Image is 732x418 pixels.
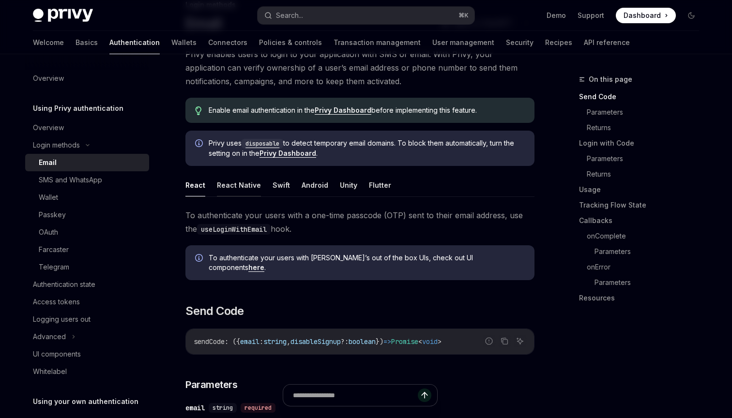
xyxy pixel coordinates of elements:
a: Privy Dashboard [259,149,316,158]
a: Recipes [545,31,572,54]
code: disposable [242,139,283,149]
button: Swift [273,174,290,196]
button: Search...⌘K [258,7,474,24]
span: , [287,337,290,346]
a: Resources [579,290,707,306]
button: React [185,174,205,196]
a: Parameters [587,104,707,120]
a: Tracking Flow State [579,197,707,213]
a: Wallets [171,31,197,54]
span: disableSignup [290,337,341,346]
div: UI components [33,348,81,360]
span: On this page [589,74,632,85]
span: void [422,337,438,346]
span: Privy uses to detect temporary email domains. To block them automatically, turn the setting on in... [209,138,525,158]
span: boolean [349,337,376,346]
button: Flutter [369,174,391,196]
div: Overview [33,122,64,134]
svg: Info [195,254,205,264]
span: To authenticate your users with a one-time passcode (OTP) sent to their email address, use the hook. [185,209,534,236]
div: Farcaster [39,244,69,255]
a: onError [587,259,707,275]
span: ⌘ K [458,12,469,19]
a: Login with Code [579,135,707,151]
a: Email [25,154,149,171]
a: here [248,263,264,272]
button: Copy the contents from the code block [498,335,511,347]
code: useLoginWithEmail [197,224,271,235]
button: React Native [217,174,261,196]
div: Advanced [33,331,66,343]
span: Dashboard [624,11,661,20]
a: UI components [25,345,149,363]
a: Usage [579,182,707,197]
a: Support [578,11,604,20]
div: Authentication state [33,279,95,290]
a: Welcome [33,31,64,54]
a: Transaction management [334,31,421,54]
div: SMS and WhatsApp [39,174,102,186]
div: Access tokens [33,296,80,308]
div: Passkey [39,209,66,221]
span: Parameters [185,378,237,391]
span: => [383,337,391,346]
a: User management [432,31,494,54]
span: ?: [341,337,349,346]
svg: Tip [195,106,202,115]
div: Logging users out [33,313,91,325]
a: Overview [25,70,149,87]
a: Dashboard [616,8,676,23]
a: Wallet [25,189,149,206]
div: OAuth [39,226,58,238]
button: Send message [418,388,431,402]
a: Connectors [208,31,247,54]
svg: Info [195,139,205,149]
a: Callbacks [579,213,707,228]
a: Send Code [579,89,707,104]
div: Overview [33,73,64,84]
button: Report incorrect code [483,335,495,347]
div: Search... [276,10,303,21]
a: Logging users out [25,311,149,328]
h5: Using your own authentication [33,396,138,407]
a: OAuth [25,224,149,241]
a: disposable [242,139,283,147]
a: Whitelabel [25,363,149,380]
span: Enable email authentication in the before implementing this feature. [209,105,525,115]
a: Demo [547,11,566,20]
a: Authentication [109,31,160,54]
span: < [418,337,422,346]
div: Whitelabel [33,366,67,377]
span: : ({ [225,337,240,346]
a: Returns [587,166,707,182]
a: SMS and WhatsApp [25,171,149,189]
button: Ask AI [514,335,526,347]
a: API reference [584,31,630,54]
span: > [438,337,442,346]
a: Basics [76,31,98,54]
span: string [263,337,287,346]
span: email [240,337,259,346]
span: : [259,337,263,346]
a: Parameters [595,244,707,259]
span: Promise [391,337,418,346]
button: Unity [340,174,357,196]
a: Parameters [587,151,707,166]
button: Android [302,174,328,196]
a: Passkey [25,206,149,224]
span: Privy enables users to login to your application with SMS or email. With Privy, your application ... [185,47,534,88]
a: Privy Dashboard [315,106,371,115]
button: Toggle dark mode [684,8,699,23]
a: Security [506,31,534,54]
div: Telegram [39,261,69,273]
img: dark logo [33,9,93,22]
span: To authenticate your users with [PERSON_NAME]’s out of the box UIs, check out UI components . [209,253,525,272]
h5: Using Privy authentication [33,103,123,114]
div: Login methods [33,139,80,151]
a: Authentication state [25,276,149,293]
a: Telegram [25,258,149,276]
span: sendCode [194,337,225,346]
a: Parameters [595,275,707,290]
a: Overview [25,119,149,136]
div: Wallet [39,192,58,203]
